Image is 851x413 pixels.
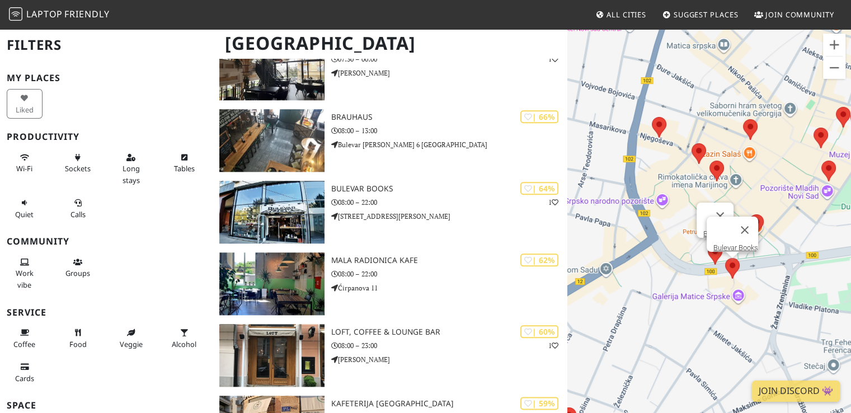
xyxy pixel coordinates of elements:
[331,399,568,409] h3: Kafeterija [GEOGRAPHIC_DATA]
[64,8,109,20] span: Friendly
[219,109,324,172] img: Brauhaus
[331,354,568,365] p: [PERSON_NAME]
[520,397,558,410] div: | 59%
[7,132,206,142] h3: Productivity
[7,73,206,83] h3: My Places
[219,181,324,243] img: Bulevar Books
[713,243,758,252] a: Bulevar Books
[7,307,206,318] h3: Service
[7,358,43,387] button: Cards
[752,381,840,402] a: Join Discord 👾
[7,148,43,178] button: Wi-Fi
[7,400,206,411] h3: Space
[60,253,96,283] button: Groups
[174,163,195,173] span: Work-friendly tables
[213,109,567,172] a: Brauhaus | 66% Brauhaus 08:00 – 13:00 Bulevar [PERSON_NAME] 6 [GEOGRAPHIC_DATA]
[60,148,96,178] button: Sockets
[15,209,34,219] span: Quiet
[7,28,206,62] h2: Filters
[823,57,845,79] button: Zoom out
[15,373,34,383] span: Credit cards
[658,4,743,25] a: Suggest Places
[520,182,558,195] div: | 64%
[331,139,568,150] p: Bulevar [PERSON_NAME] 6 [GEOGRAPHIC_DATA]
[69,339,87,349] span: Food
[113,148,149,189] button: Long stays
[26,8,63,20] span: Laptop
[166,148,202,178] button: Tables
[674,10,739,20] span: Suggest Places
[331,184,568,194] h3: Bulevar Books
[520,254,558,266] div: | 62%
[331,68,568,78] p: [PERSON_NAME]
[123,163,140,185] span: Long stays
[7,323,43,353] button: Coffee
[16,163,32,173] span: Stable Wi-Fi
[65,268,90,278] span: Group tables
[213,324,567,387] a: Loft, Coffee & Lounge Bar | 60% 1 Loft, Coffee & Lounge Bar 08:00 – 23:00 [PERSON_NAME]
[331,112,568,122] h3: Brauhaus
[60,323,96,353] button: Food
[331,197,568,208] p: 08:00 – 22:00
[331,256,568,265] h3: Mala Radionica Kafe
[765,10,834,20] span: Join Community
[70,209,86,219] span: Video/audio calls
[65,163,91,173] span: Power sockets
[331,211,568,222] p: [STREET_ADDRESS][PERSON_NAME]
[113,323,149,353] button: Veggie
[707,203,734,229] button: Close
[60,194,96,223] button: Calls
[9,5,110,25] a: LaptopFriendly LaptopFriendly
[120,339,143,349] span: Veggie
[606,10,646,20] span: All Cities
[331,340,568,351] p: 08:00 – 23:00
[591,4,651,25] a: All Cities
[548,197,558,208] p: 1
[520,325,558,338] div: | 60%
[331,327,568,337] h3: Loft, Coffee & Lounge Bar
[7,194,43,223] button: Quiet
[331,283,568,293] p: Ćirpanova 11
[703,229,734,238] a: Brauhaus
[219,324,324,387] img: Loft, Coffee & Lounge Bar
[331,125,568,136] p: 08:00 – 13:00
[219,252,324,315] img: Mala Radionica Kafe
[9,7,22,21] img: LaptopFriendly
[520,110,558,123] div: | 66%
[213,252,567,315] a: Mala Radionica Kafe | 62% Mala Radionica Kafe 08:00 – 22:00 Ćirpanova 11
[823,34,845,56] button: Zoom in
[172,339,196,349] span: Alcohol
[750,4,839,25] a: Join Community
[213,181,567,243] a: Bulevar Books | 64% 1 Bulevar Books 08:00 – 22:00 [STREET_ADDRESS][PERSON_NAME]
[7,236,206,247] h3: Community
[166,323,202,353] button: Alcohol
[216,28,565,59] h1: [GEOGRAPHIC_DATA]
[13,339,35,349] span: Coffee
[731,217,758,243] button: Close
[16,268,34,289] span: People working
[548,340,558,351] p: 1
[331,269,568,279] p: 08:00 – 22:00
[7,253,43,294] button: Work vibe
